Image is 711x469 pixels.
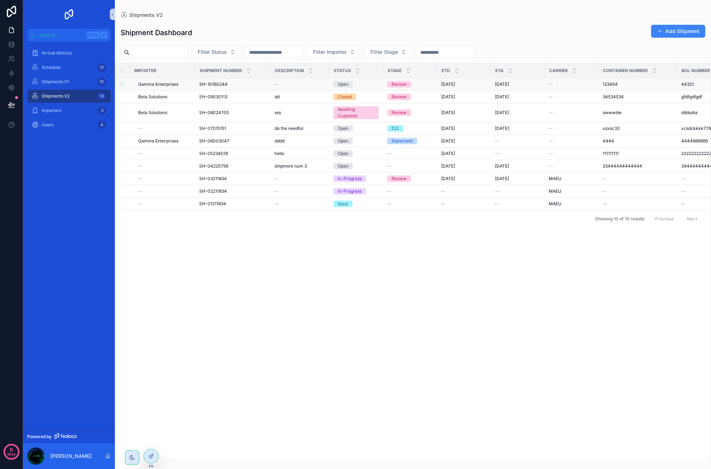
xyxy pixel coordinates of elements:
[495,126,509,131] span: [DATE]
[495,138,499,144] span: --
[441,176,486,182] a: [DATE]
[441,188,445,194] span: --
[595,216,644,222] span: Showing 10 of 10 results
[392,109,407,116] div: Review
[338,150,349,157] div: Open
[441,94,455,100] span: [DATE]
[138,151,142,156] span: --
[681,201,686,207] span: --
[495,94,540,100] a: [DATE]
[603,81,618,87] span: 123454
[603,201,607,207] span: --
[441,126,486,131] a: [DATE]
[441,163,455,169] span: [DATE]
[275,138,325,144] a: dddd
[275,126,325,131] a: do the needful
[387,138,432,144] a: Statement
[198,48,227,56] span: Filter Status
[603,201,673,207] a: --
[549,110,553,116] span: --
[603,151,619,156] span: 111111111
[549,110,594,116] a: --
[50,452,92,460] p: [PERSON_NAME]
[338,163,349,169] div: Open
[603,126,673,131] a: xsxsc33
[199,110,229,116] span: SH-08024705
[199,94,227,100] span: SH-09030113
[387,163,432,169] a: --
[549,94,553,100] span: --
[38,32,84,38] span: Jump to...
[441,176,455,182] span: [DATE]
[603,138,673,144] a: 4444
[441,151,455,156] span: [DATE]
[134,68,156,74] span: Importer
[441,94,486,100] a: [DATE]
[275,201,325,207] a: --
[387,175,432,182] a: Review
[42,79,69,85] span: Shipments V1
[441,81,486,87] a: [DATE]
[275,151,325,156] a: hello
[275,94,280,100] span: dd
[495,163,509,169] span: [DATE]
[138,188,142,194] span: --
[441,110,455,116] span: [DATE]
[495,151,540,156] a: --
[441,68,450,74] span: ETD
[98,121,106,129] div: 4
[495,94,509,100] span: [DATE]
[27,90,111,103] a: Shipments V210
[338,138,349,144] div: Open
[199,138,229,144] span: SH-06003047
[387,151,392,156] span: --
[441,201,486,207] a: --
[338,188,362,194] div: In-Progress
[27,29,111,42] button: Jump to...CtrlK
[10,446,13,453] p: 6
[97,63,106,72] div: 10
[138,138,178,144] span: Gamma Enterprises
[603,110,673,116] a: swwwdw
[101,32,107,38] span: K
[603,126,619,131] span: xsxsc33
[549,126,553,131] span: --
[42,50,72,56] span: Arrival Metrics
[23,430,115,443] a: Powered by
[199,151,228,156] span: SH-05234018
[199,176,266,182] a: SH-03211834
[495,176,540,182] a: [DATE]
[138,176,142,182] span: --
[42,108,61,113] span: Importers
[199,188,227,194] span: SH-02211834
[495,188,540,194] a: --
[392,94,407,100] div: Review
[682,68,710,74] span: Bol number
[387,151,432,156] a: --
[313,48,347,56] span: Filter Importer
[138,110,167,116] span: Beta Solutions
[138,163,191,169] a: --
[549,151,553,156] span: --
[387,201,432,207] a: --
[387,188,392,194] span: --
[392,138,413,144] div: Statement
[275,176,279,182] span: --
[681,138,708,144] span: 4444666666
[441,110,486,116] a: [DATE]
[27,118,111,131] a: Users4
[138,176,191,182] a: --
[307,45,361,59] button: Select Button
[138,151,191,156] a: --
[370,48,398,56] span: Filter Stage
[275,138,285,144] span: dddd
[441,151,486,156] a: [DATE]
[138,81,191,87] a: Gamma Enterprises
[275,188,325,194] a: --
[275,188,279,194] span: --
[603,188,673,194] a: --
[495,151,499,156] span: --
[387,163,392,169] span: --
[603,163,642,169] span: 23444444444444
[681,188,686,194] span: --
